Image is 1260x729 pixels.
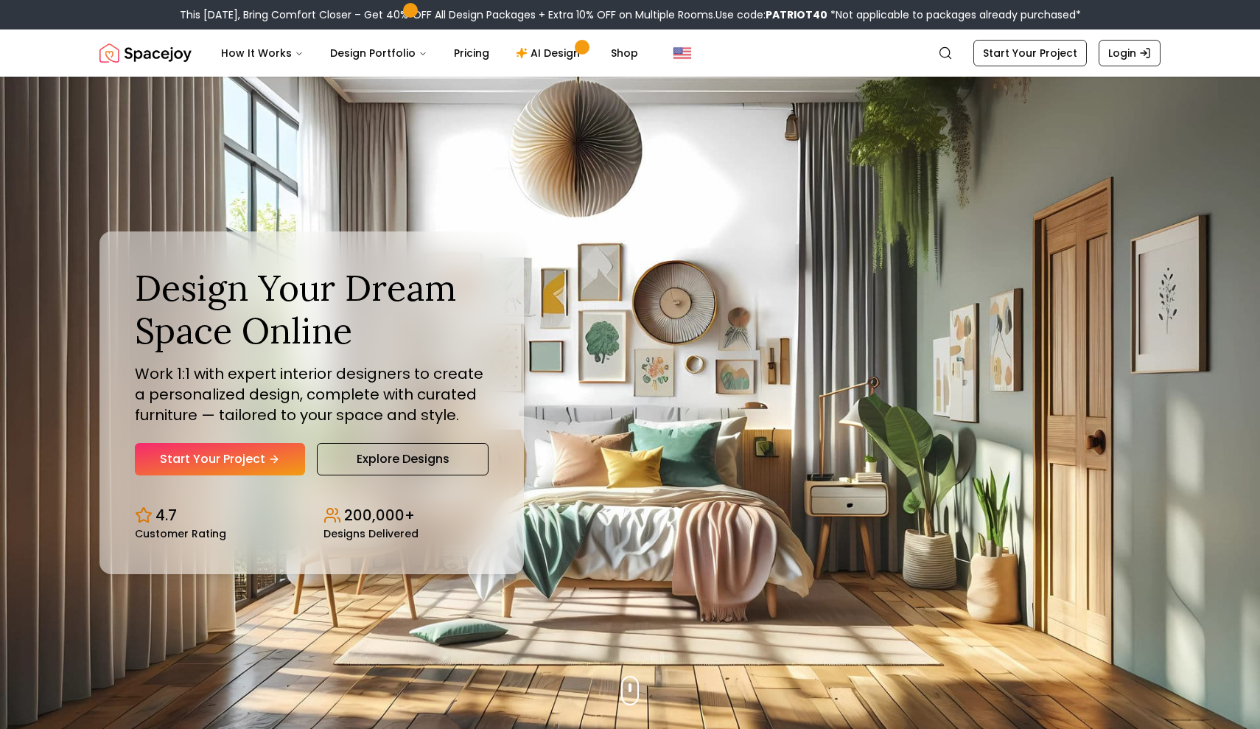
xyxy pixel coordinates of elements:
img: Spacejoy Logo [99,38,192,68]
nav: Main [209,38,650,68]
a: Explore Designs [317,443,489,475]
a: Spacejoy [99,38,192,68]
a: Login [1099,40,1161,66]
a: Start Your Project [973,40,1087,66]
p: 200,000+ [344,505,415,526]
b: PATRIOT40 [766,7,827,22]
p: Work 1:1 with expert interior designers to create a personalized design, complete with curated fu... [135,363,489,425]
span: *Not applicable to packages already purchased* [827,7,1081,22]
a: Shop [599,38,650,68]
nav: Global [99,29,1161,77]
div: Design stats [135,493,489,539]
button: Design Portfolio [318,38,439,68]
p: 4.7 [155,505,177,526]
h1: Design Your Dream Space Online [135,267,489,352]
a: Start Your Project [135,443,305,475]
div: This [DATE], Bring Comfort Closer – Get 40% OFF All Design Packages + Extra 10% OFF on Multiple R... [180,7,1081,22]
a: AI Design [504,38,596,68]
small: Designs Delivered [323,529,419,539]
span: Use code: [715,7,827,22]
small: Customer Rating [135,529,226,539]
img: United States [673,44,691,62]
a: Pricing [442,38,501,68]
button: How It Works [209,38,315,68]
